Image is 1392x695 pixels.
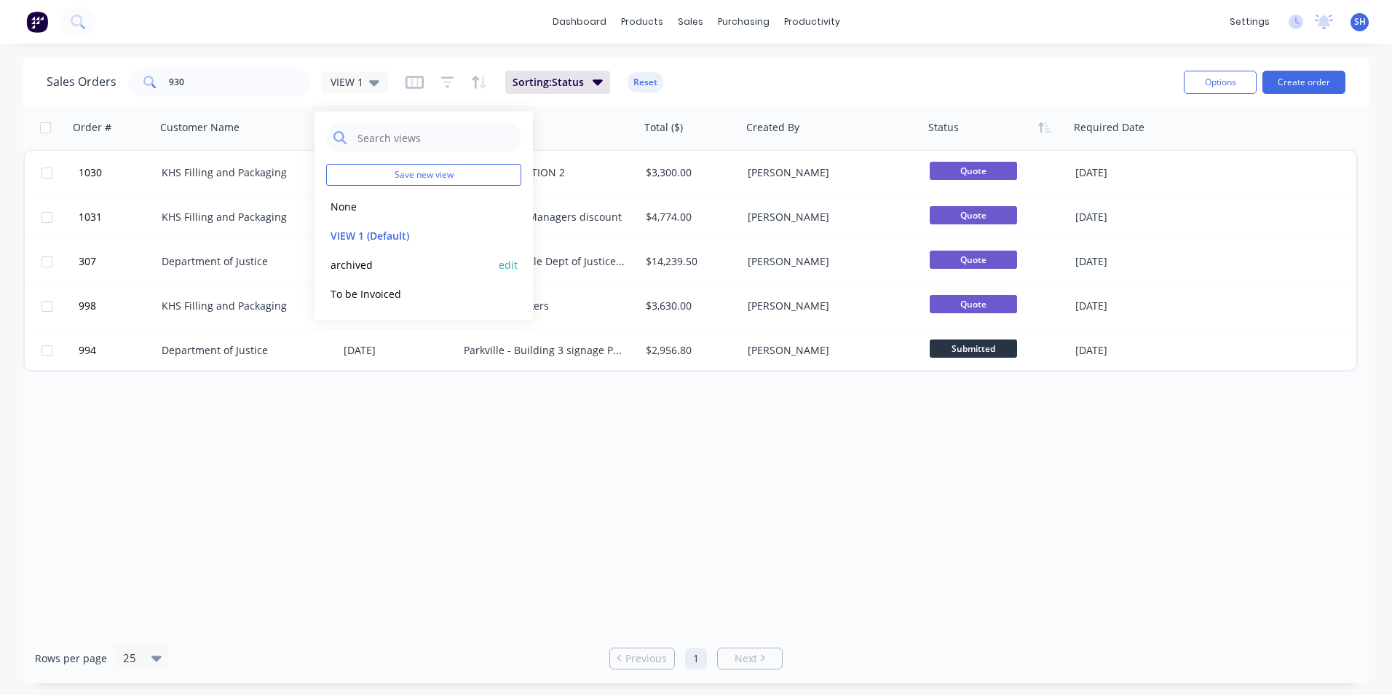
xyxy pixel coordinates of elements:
[685,648,707,670] a: Page 1 is your current page
[162,210,323,224] div: KHS Filling and Packaging
[748,299,909,313] div: [PERSON_NAME]
[748,254,909,269] div: [PERSON_NAME]
[1075,343,1191,358] div: [DATE]
[326,164,521,186] button: Save new view
[646,165,732,180] div: $3,300.00
[74,284,162,328] button: 998
[79,210,102,224] span: 1031
[26,11,48,33] img: Factory
[326,198,492,215] button: None
[326,256,492,273] button: archived
[73,120,111,135] div: Order #
[646,299,732,313] div: $3,630.00
[499,257,518,272] button: edit
[79,343,96,358] span: 994
[169,68,311,97] input: Search...
[1075,299,1191,313] div: [DATE]
[671,11,711,33] div: sales
[79,254,96,269] span: 307
[74,195,162,239] button: 1031
[513,75,584,90] span: Sorting: Status
[748,165,909,180] div: [PERSON_NAME]
[47,75,116,89] h1: Sales Orders
[464,210,625,224] div: KHS Decals - Managers discount
[625,651,667,666] span: Previous
[1184,71,1257,94] button: Options
[644,120,683,135] div: Total ($)
[746,120,799,135] div: Created By
[1262,71,1345,94] button: Create order
[777,11,847,33] div: productivity
[79,165,102,180] span: 1030
[1222,11,1277,33] div: settings
[1075,210,1191,224] div: [DATE]
[1354,15,1366,28] span: SH
[505,71,610,94] button: Sorting:Status
[930,295,1017,313] span: Quote
[711,11,777,33] div: purchasing
[610,651,674,666] a: Previous page
[356,123,514,152] input: Search views
[646,343,732,358] div: $2,956.80
[930,339,1017,358] span: Submitted
[628,72,663,93] button: Reset
[326,286,492,302] button: To be Invoiced
[545,11,614,33] a: dashboard
[79,299,96,313] span: 998
[646,210,732,224] div: $4,774.00
[614,11,671,33] div: products
[748,343,909,358] div: [PERSON_NAME]
[162,254,323,269] div: Department of Justice
[604,648,788,670] ul: Pagination
[1074,120,1144,135] div: Required Date
[930,206,1017,224] span: Quote
[1075,254,1191,269] div: [DATE]
[464,254,625,269] div: 847713 Parkville Dept of Justice - REVISED NEW DESIGN
[930,251,1017,269] span: Quote
[35,651,107,666] span: Rows per page
[331,74,363,90] span: VIEW 1
[735,651,757,666] span: Next
[718,651,782,666] a: Next page
[74,329,162,372] button: 994
[162,165,323,180] div: KHS Filling and Packaging
[646,254,732,269] div: $14,239.50
[464,165,625,180] div: KSH LOGO OPTION 2
[464,343,625,358] div: Parkville - Building 3 signage PO 857199
[160,120,240,135] div: Customer Name
[74,240,162,283] button: 307
[464,299,625,313] div: KHS Logo stickers
[162,299,323,313] div: KHS Filling and Packaging
[748,210,909,224] div: [PERSON_NAME]
[326,227,492,244] button: VIEW 1 (Default)
[74,151,162,195] button: 1030
[344,343,452,358] div: [DATE]
[162,343,323,358] div: Department of Justice
[928,120,959,135] div: Status
[930,162,1017,180] span: Quote
[1075,165,1191,180] div: [DATE]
